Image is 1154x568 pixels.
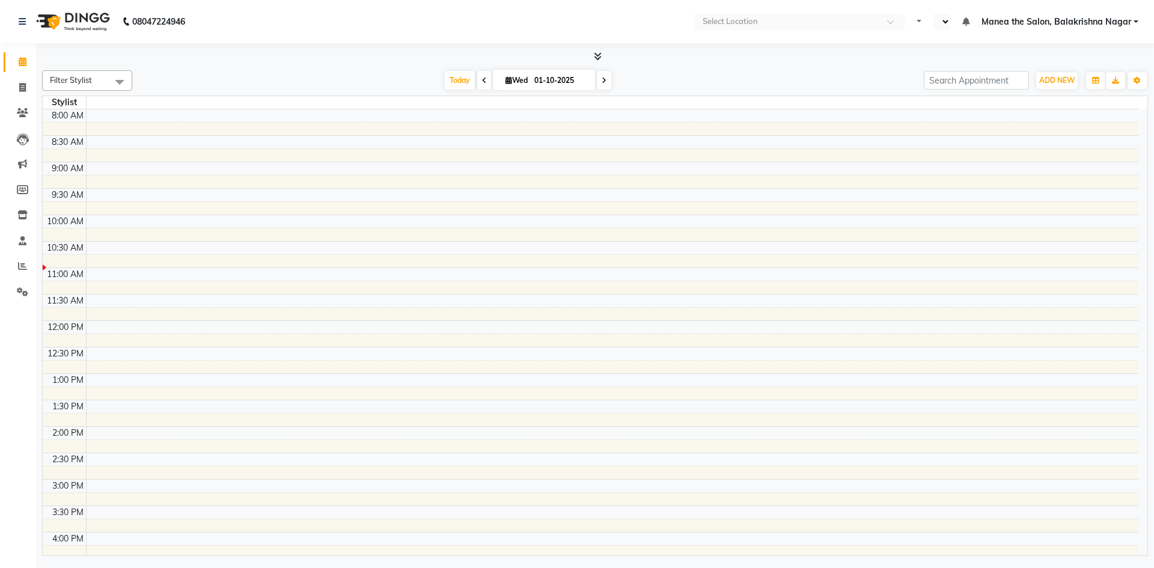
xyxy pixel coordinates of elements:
span: ADD NEW [1039,76,1075,85]
div: 9:00 AM [49,162,86,175]
div: 3:00 PM [50,480,86,492]
span: Manea the Salon, Balakrishna Nagar [982,16,1131,28]
span: Today [445,71,475,90]
div: 3:30 PM [50,506,86,519]
div: 10:00 AM [44,215,86,228]
div: 4:00 PM [50,533,86,545]
div: 11:30 AM [44,295,86,307]
div: 11:00 AM [44,268,86,281]
span: Filter Stylist [50,75,92,85]
div: Stylist [43,96,86,109]
b: 08047224946 [132,5,185,38]
button: ADD NEW [1036,72,1078,89]
input: Search Appointment [924,71,1029,90]
div: 1:00 PM [50,374,86,386]
span: Wed [502,76,531,85]
div: 2:30 PM [50,453,86,466]
div: 12:00 PM [45,321,86,334]
div: Select Location [703,16,758,28]
div: 8:00 AM [49,109,86,122]
div: 1:30 PM [50,400,86,413]
img: logo [31,5,113,38]
input: 2025-10-01 [531,72,591,90]
div: 9:30 AM [49,189,86,201]
div: 10:30 AM [44,242,86,254]
div: 8:30 AM [49,136,86,148]
div: 2:00 PM [50,427,86,439]
div: 12:30 PM [45,347,86,360]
